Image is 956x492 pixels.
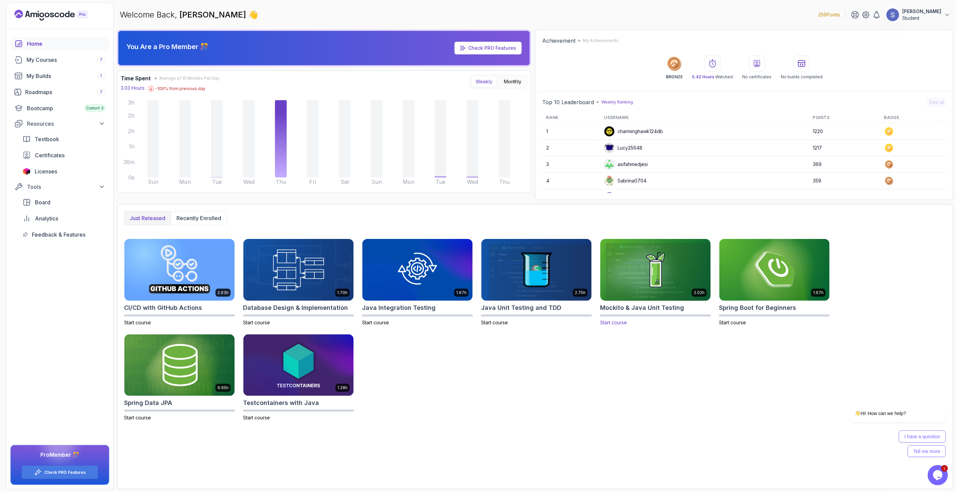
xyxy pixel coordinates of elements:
[604,176,614,186] img: default monster avatar
[692,74,733,80] p: Watched
[542,37,575,45] h2: Achievement
[100,57,103,63] span: 7
[243,239,354,301] img: Database Design & Implementation card
[886,8,899,21] img: user profile image
[781,74,823,80] p: No builds completed
[719,239,830,326] a: Spring Boot for Beginners card1.67hSpring Boot for BeginnersStart course
[124,239,235,301] img: CI/CD with GitHub Actions card
[818,11,840,18] p: 256 Points
[499,178,510,185] tspan: Thu
[124,398,172,408] h2: Spring Data JPA
[180,10,248,19] span: [PERSON_NAME]
[124,334,235,421] a: Spring Data JPA card6.65hSpring Data JPAStart course
[809,112,880,123] th: Points
[886,8,951,22] button: user profile image[PERSON_NAME]Student
[604,159,648,170] div: asifahmedjesi
[217,385,229,391] p: 6.65h
[243,178,254,185] tspan: Wed
[481,320,508,325] span: Start course
[10,85,109,99] a: roadmaps
[10,69,109,83] a: builds
[337,385,348,391] p: 1.28h
[809,156,880,173] td: 369
[310,178,316,185] tspan: Fri
[10,181,109,193] button: Tools
[809,123,880,140] td: 1220
[27,40,105,48] div: Home
[880,112,946,123] th: Badge
[481,303,561,313] h2: Java Unit Testing and TDD
[542,140,600,156] td: 2
[159,76,220,81] span: Average of 15 Minutes Per Day
[124,320,151,325] span: Start course
[362,239,473,301] img: Java Integration Testing card
[600,303,684,313] h2: Mockito & Java Unit Testing
[128,174,134,181] tspan: 0s
[468,45,516,51] a: Check PRO Features
[600,112,809,123] th: Username
[124,415,151,420] span: Start course
[124,303,202,313] h2: CI/CD with GitHub Actions
[403,178,414,185] tspan: Mon
[809,189,880,206] td: 251
[813,290,824,295] p: 1.67h
[18,132,109,146] a: textbook
[22,465,98,479] button: Check PRO Features
[454,42,522,54] a: Check PRO Features
[155,86,205,91] p: -100 % from previous day
[123,159,134,165] tspan: 36m
[10,118,109,130] button: Resources
[742,74,771,80] p: No certificates
[121,85,145,91] p: 3.03 Hours
[600,239,711,326] a: Mockito & Java Unit Testing card2.02hMockito & Java Unit TestingStart course
[128,99,134,106] tspan: 3h
[362,239,473,326] a: Java Integration Testing card1.67hJava Integration TestingStart course
[604,192,652,203] div: Lambalamba160
[809,140,880,156] td: 1217
[243,239,354,326] a: Database Design & Implementation card1.70hDatabase Design & ImplementationStart course
[481,239,592,326] a: Java Unit Testing and TDD card2.75hJava Unit Testing and TDDStart course
[598,237,713,302] img: Mockito & Java Unit Testing card
[25,88,105,96] div: Roadmaps
[129,143,134,150] tspan: 1h
[719,320,746,325] span: Start course
[542,173,600,189] td: 4
[828,343,949,462] iframe: chat widget
[126,42,208,51] p: You Are a Pro Member 🎊
[583,38,619,43] p: My Achievements
[10,53,109,67] a: courses
[10,101,109,115] a: bootcamp
[128,128,134,134] tspan: 2h
[23,168,31,175] img: jetbrains icon
[171,211,227,225] button: Recently enrolled
[692,74,714,79] span: 5.42 Hours
[101,73,102,79] span: 1
[10,37,109,50] a: home
[86,106,104,111] span: Cohort 3
[604,126,663,137] div: charminghawk124db
[542,156,600,173] td: 3
[719,303,796,313] h2: Spring Boot for Beginners
[27,183,105,191] div: Tools
[14,10,103,20] a: Landing page
[121,74,151,82] h3: Time Spent
[902,15,941,22] p: Student
[719,239,830,301] img: Spring Boot for Beginners card
[243,334,354,396] img: Testcontainers with Java card
[32,231,85,239] span: Feedback & Features
[130,214,165,222] p: Just released
[18,212,109,225] a: analytics
[467,178,478,185] tspan: Wed
[35,135,59,143] span: Textbook
[809,173,880,189] td: 359
[35,214,58,222] span: Analytics
[604,142,642,153] div: Lucy25648
[337,290,348,295] p: 1.70h
[500,76,526,87] button: Monthly
[542,112,600,123] th: Rank
[243,398,319,408] h2: Testcontainers with Java
[243,415,270,420] span: Start course
[148,178,158,185] tspan: Sun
